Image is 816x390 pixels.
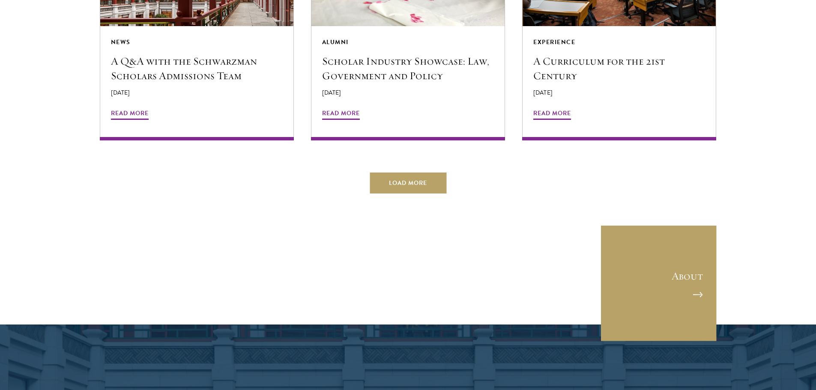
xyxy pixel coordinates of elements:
p: [DATE] [111,88,283,97]
div: Alumni [322,37,494,48]
span: Read More [322,108,360,121]
button: Load More [370,173,446,193]
div: News [111,37,283,48]
h5: A Curriculum for the 21st Century [533,54,705,83]
h5: Scholar Industry Showcase: Law, Government and Policy [322,54,494,83]
a: About [601,226,717,341]
p: [DATE] [322,88,494,97]
p: [DATE] [533,88,705,97]
h5: A Q&A with the Schwarzman Scholars Admissions Team [111,54,283,83]
div: Experience [533,37,705,48]
span: Read More [111,108,149,121]
span: Read More [533,108,571,121]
